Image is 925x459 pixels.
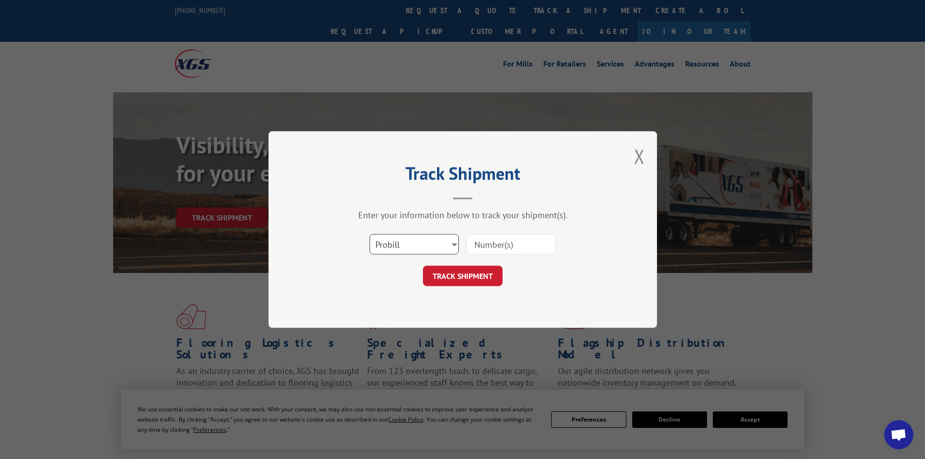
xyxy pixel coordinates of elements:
input: Number(s) [466,234,555,255]
div: Enter your information below to track your shipment(s). [317,209,608,221]
button: TRACK SHIPMENT [423,266,503,286]
button: Close modal [634,143,645,169]
div: Open chat [884,420,913,449]
h2: Track Shipment [317,167,608,185]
